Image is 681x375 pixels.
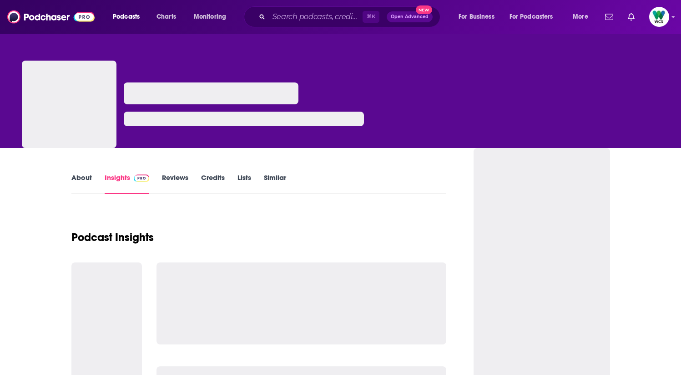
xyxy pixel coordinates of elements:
[264,173,286,194] a: Similar
[194,10,226,23] span: Monitoring
[187,10,238,24] button: open menu
[649,7,669,27] img: User Profile
[113,10,140,23] span: Podcasts
[71,173,92,194] a: About
[452,10,506,24] button: open menu
[387,11,433,22] button: Open AdvancedNew
[601,9,617,25] a: Show notifications dropdown
[649,7,669,27] button: Show profile menu
[504,10,566,24] button: open menu
[71,231,154,244] h1: Podcast Insights
[391,15,429,19] span: Open Advanced
[363,11,379,23] span: ⌘ K
[573,10,588,23] span: More
[459,10,494,23] span: For Business
[106,10,151,24] button: open menu
[7,8,95,26] img: Podchaser - Follow, Share and Rate Podcasts
[252,6,449,27] div: Search podcasts, credits, & more...
[566,10,600,24] button: open menu
[237,173,251,194] a: Lists
[509,10,553,23] span: For Podcasters
[201,173,225,194] a: Credits
[416,5,432,14] span: New
[134,175,150,182] img: Podchaser Pro
[269,10,363,24] input: Search podcasts, credits, & more...
[649,7,669,27] span: Logged in as WCS_Newsroom
[156,10,176,23] span: Charts
[151,10,182,24] a: Charts
[162,173,188,194] a: Reviews
[105,173,150,194] a: InsightsPodchaser Pro
[624,9,638,25] a: Show notifications dropdown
